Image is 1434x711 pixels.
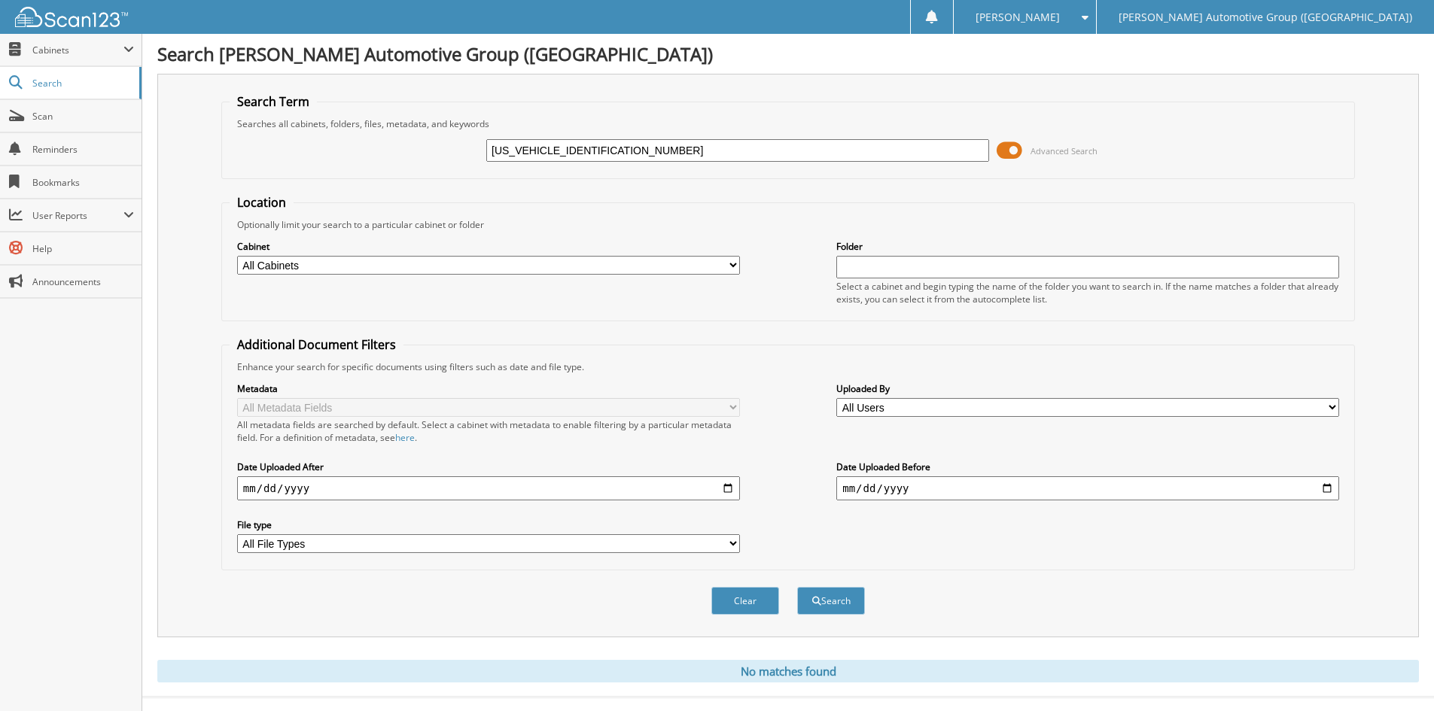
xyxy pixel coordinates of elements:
span: Bookmarks [32,176,134,189]
span: Help [32,242,134,255]
label: Uploaded By [836,382,1339,395]
span: [PERSON_NAME] Automotive Group ([GEOGRAPHIC_DATA]) [1119,13,1412,22]
label: Cabinet [237,240,740,253]
label: Date Uploaded After [237,460,740,473]
span: Reminders [32,143,134,156]
div: No matches found [157,660,1419,682]
label: Metadata [237,382,740,395]
button: Clear [711,587,779,615]
span: [PERSON_NAME] [976,13,1060,22]
div: All metadata fields are searched by default. Select a cabinet with metadata to enable filtering b... [237,418,740,444]
span: Search [32,77,132,90]
label: Date Uploaded Before [836,460,1339,473]
span: Advanced Search [1031,145,1098,156]
label: File type [237,518,740,531]
div: Select a cabinet and begin typing the name of the folder you want to search in. If the name match... [836,280,1339,305]
div: Optionally limit your search to a particular cabinet or folder [230,218,1347,231]
a: here [395,431,415,444]
input: start [237,476,740,500]
div: Searches all cabinets, folders, files, metadata, and keywords [230,117,1347,130]
span: Scan [32,110,134,123]
legend: Additional Document Filters [230,336,403,353]
legend: Location [230,194,294,211]
span: Announcements [32,275,134,288]
span: Cabinets [32,44,123,56]
h1: Search [PERSON_NAME] Automotive Group ([GEOGRAPHIC_DATA]) [157,41,1419,66]
input: end [836,476,1339,500]
button: Search [797,587,865,615]
img: scan123-logo-white.svg [15,7,128,27]
legend: Search Term [230,93,317,110]
span: User Reports [32,209,123,222]
div: Enhance your search for specific documents using filters such as date and file type. [230,360,1347,373]
label: Folder [836,240,1339,253]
